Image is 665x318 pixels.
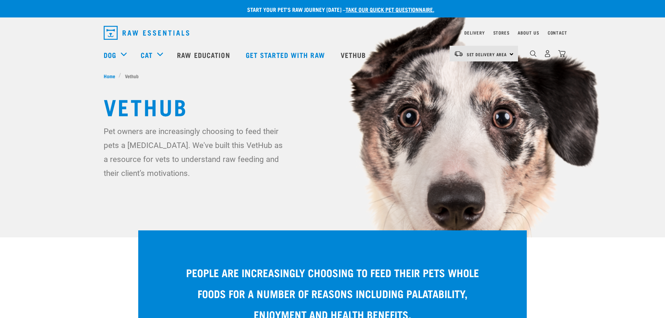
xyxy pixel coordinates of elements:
[98,23,567,43] nav: dropdown navigation
[104,72,115,80] span: Home
[141,50,153,60] a: Cat
[346,8,434,11] a: take our quick pet questionnaire.
[104,26,189,40] img: Raw Essentials Logo
[170,41,238,69] a: Raw Education
[239,41,334,69] a: Get started with Raw
[334,41,375,69] a: Vethub
[104,72,562,80] nav: breadcrumbs
[454,51,463,57] img: van-moving.png
[544,50,551,57] img: user.png
[467,53,507,56] span: Set Delivery Area
[104,94,562,119] h1: Vethub
[548,31,567,34] a: Contact
[104,50,116,60] a: Dog
[558,50,566,57] img: home-icon@2x.png
[464,31,485,34] a: Delivery
[104,72,119,80] a: Home
[518,31,539,34] a: About Us
[104,124,287,180] p: Pet owners are increasingly choosing to feed their pets a [MEDICAL_DATA]. We've built this VetHub...
[493,31,510,34] a: Stores
[530,50,537,57] img: home-icon-1@2x.png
